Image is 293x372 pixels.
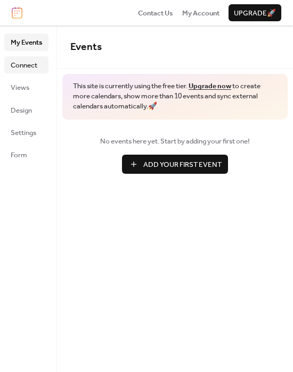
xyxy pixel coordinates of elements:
a: Connect [4,56,48,73]
a: Views [4,79,48,96]
span: Design [11,105,32,116]
a: Upgrade now [189,79,231,93]
a: Contact Us [138,7,173,18]
span: Add Your First Event [143,159,222,170]
span: Upgrade 🚀 [234,8,276,19]
span: My Account [182,8,219,19]
span: Form [11,150,27,160]
span: This site is currently using the free tier. to create more calendars, show more than 10 events an... [73,81,277,112]
img: logo [12,7,22,19]
span: No events here yet. Start by adding your first one! [70,136,280,147]
a: Form [4,146,48,163]
a: Add Your First Event [70,155,280,174]
span: Connect [11,60,37,71]
span: Views [11,82,29,93]
a: My Account [182,7,219,18]
a: Design [4,102,48,119]
button: Upgrade🚀 [229,4,281,21]
span: Contact Us [138,8,173,19]
span: Events [70,37,102,57]
span: My Events [11,37,42,48]
span: Settings [11,128,36,138]
button: Add Your First Event [122,155,228,174]
a: Settings [4,124,48,141]
a: My Events [4,33,48,50]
